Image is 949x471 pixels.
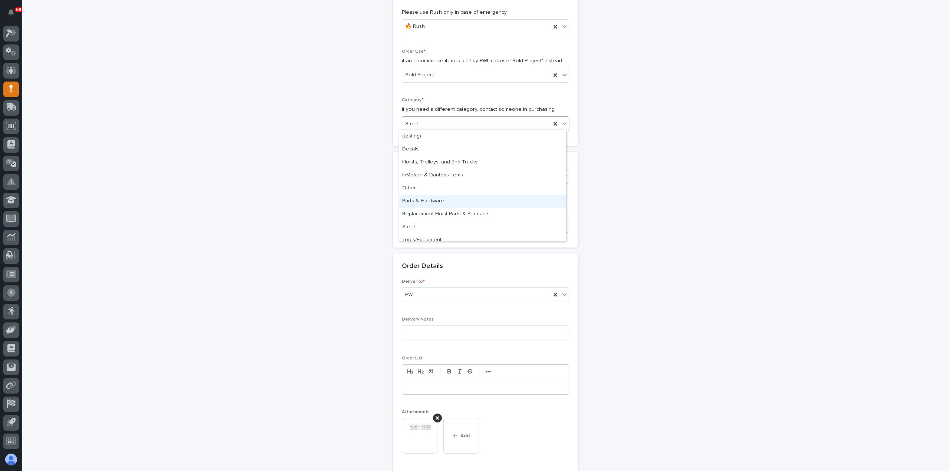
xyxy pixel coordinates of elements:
[405,23,425,30] span: 🔥 Rush
[402,317,434,322] span: Delivery Notes
[399,182,566,195] div: Other
[399,195,566,208] div: Parts & Hardware
[402,410,430,414] span: Attachments
[16,7,21,12] p: 69
[486,369,491,375] strong: •••
[402,57,569,65] p: if an e-commerce item is built by PWI, choose "Sold Project" instead
[399,143,566,156] div: Decals
[399,156,566,169] div: Hoists, Trolleys, and End Trucks
[405,120,418,128] span: Steel
[402,356,423,361] span: Order List
[399,169,566,182] div: InMotion & Danfoss Items
[402,279,425,284] span: Deliver to
[399,234,566,247] div: Tools/Equipment
[405,71,434,79] span: Sold Project
[9,9,19,21] div: Notifications69
[402,98,423,102] span: Category
[443,418,479,454] button: Add
[3,4,19,20] button: Notifications
[3,452,19,467] button: users-avatar
[399,208,566,221] div: Replacement Hoist Parts & Pendants
[402,49,426,54] span: Order Use
[402,106,569,113] p: if you need a different category, contact someone in purchasing
[483,367,493,376] button: •••
[402,262,443,271] h2: Order Details
[399,130,566,143] div: (testing)
[399,221,566,234] div: Steel
[460,432,470,439] span: Add
[405,291,414,299] span: PWI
